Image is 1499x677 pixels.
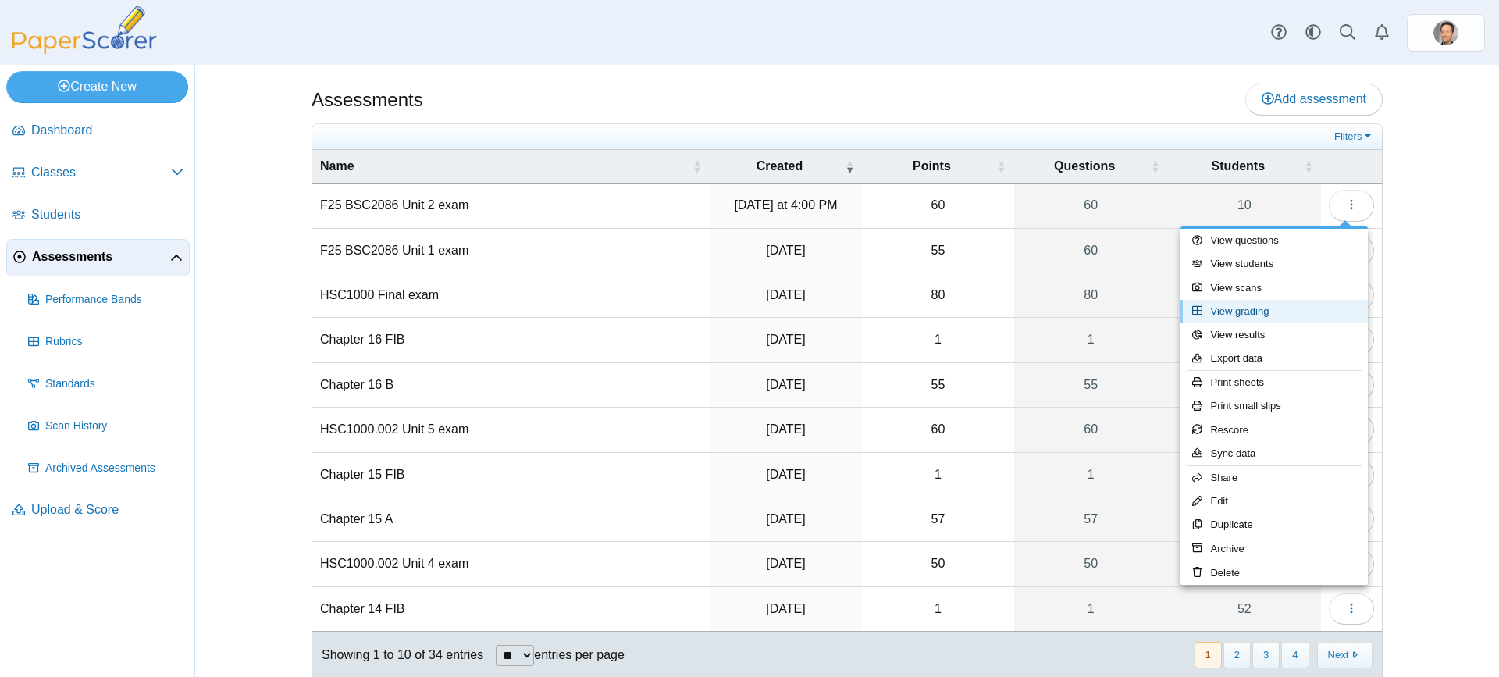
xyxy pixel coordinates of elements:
td: 1 [862,587,1013,632]
span: Add assessment [1262,92,1366,105]
td: 55 [862,363,1013,408]
a: Print small slips [1180,394,1368,418]
span: Archived Assessments [45,461,183,476]
a: 50 [1014,542,1168,586]
a: Rescore [1180,419,1368,442]
button: Next [1317,642,1373,668]
td: HSC1000.002 Unit 5 exam [312,408,710,452]
a: Share [1180,466,1368,490]
td: F25 BSC2086 Unit 1 exam [312,229,710,273]
a: View grading [1180,300,1368,323]
a: View questions [1180,229,1368,252]
a: 60 [1014,229,1168,273]
a: Rubrics [22,323,190,361]
span: Questions [1022,158,1148,175]
a: Alerts [1365,16,1399,50]
span: Dashboard [31,122,183,139]
a: 10 [1168,184,1321,227]
span: Questions : Activate to sort [1151,159,1160,174]
a: 0 [1168,453,1321,497]
td: HSC1000 Final exam [312,273,710,318]
a: View students [1180,252,1368,276]
span: Created [717,158,842,175]
a: 1 [1014,318,1168,362]
a: Scan History [22,408,190,445]
time: Apr 21, 2025 at 1:53 PM [766,512,805,526]
a: Assessments [6,239,190,276]
td: 60 [862,184,1013,228]
a: Edit [1180,490,1368,513]
td: 55 [862,229,1013,273]
td: HSC1000.002 Unit 4 exam [312,542,710,586]
a: ps.HSacT1knwhZLr8ZK [1407,14,1485,52]
span: Created : Activate to remove sorting [845,159,854,174]
a: Sync data [1180,442,1368,465]
span: Points [870,158,993,175]
span: Standards [45,376,183,392]
span: Students [1176,158,1301,175]
time: Apr 14, 2025 at 4:18 PM [766,557,805,570]
a: 30 [1168,229,1321,273]
a: 55 [1014,363,1168,407]
span: Scan History [45,419,183,434]
a: 60 [1014,184,1168,227]
a: 12 [1168,273,1321,317]
td: 1 [862,318,1013,362]
td: Chapter 16 FIB [312,318,710,362]
a: Print sheets [1180,371,1368,394]
time: Apr 21, 2025 at 3:45 PM [766,468,805,481]
span: Upload & Score [31,501,183,518]
td: 57 [862,497,1013,542]
a: Filters [1330,129,1378,144]
span: Students [31,206,183,223]
button: 3 [1252,642,1280,668]
h1: Assessments [312,87,423,113]
td: Chapter 16 B [312,363,710,408]
a: Dashboard [6,112,190,150]
span: Assessments [32,248,170,265]
a: 60 [1014,408,1168,451]
time: Oct 7, 2025 at 4:00 PM [734,198,837,212]
a: 12 [1168,542,1321,586]
img: ps.HSacT1knwhZLr8ZK [1433,20,1458,45]
a: Export data [1180,347,1368,370]
span: Performance Bands [45,292,183,308]
span: Classes [31,164,171,181]
a: Duplicate [1180,513,1368,536]
span: Patrick Rowe [1433,20,1458,45]
a: 52 [1168,587,1321,631]
span: Rubrics [45,334,183,350]
a: 1 [1014,453,1168,497]
td: Chapter 15 A [312,497,710,542]
span: Points : Activate to sort [997,159,1006,174]
a: 51 [1168,363,1321,407]
a: Add assessment [1245,84,1383,115]
time: Apr 14, 2025 at 2:49 PM [766,602,805,615]
td: 1 [862,453,1013,497]
button: 4 [1281,642,1309,668]
a: Archived Assessments [22,450,190,487]
time: Sep 15, 2025 at 5:18 PM [766,244,805,257]
td: F25 BSC2086 Unit 2 exam [312,184,710,228]
td: Chapter 15 FIB [312,453,710,497]
a: 80 [1014,273,1168,317]
button: 2 [1223,642,1251,668]
a: Delete [1180,561,1368,585]
a: 52 [1168,497,1321,541]
time: Apr 30, 2025 at 8:51 PM [766,288,805,301]
td: 80 [862,273,1013,318]
a: 57 [1014,497,1168,541]
a: Students [6,197,190,234]
label: entries per page [534,648,625,661]
time: Apr 28, 2025 at 8:08 PM [766,378,805,391]
a: PaperScorer [6,43,162,56]
a: View results [1180,323,1368,347]
a: 0 [1168,318,1321,362]
a: Create New [6,71,188,102]
a: 13 [1168,408,1321,451]
button: 1 [1195,642,1222,668]
a: Classes [6,155,190,192]
a: Standards [22,365,190,403]
nav: pagination [1193,642,1373,668]
time: Apr 28, 2025 at 9:19 PM [766,333,805,346]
